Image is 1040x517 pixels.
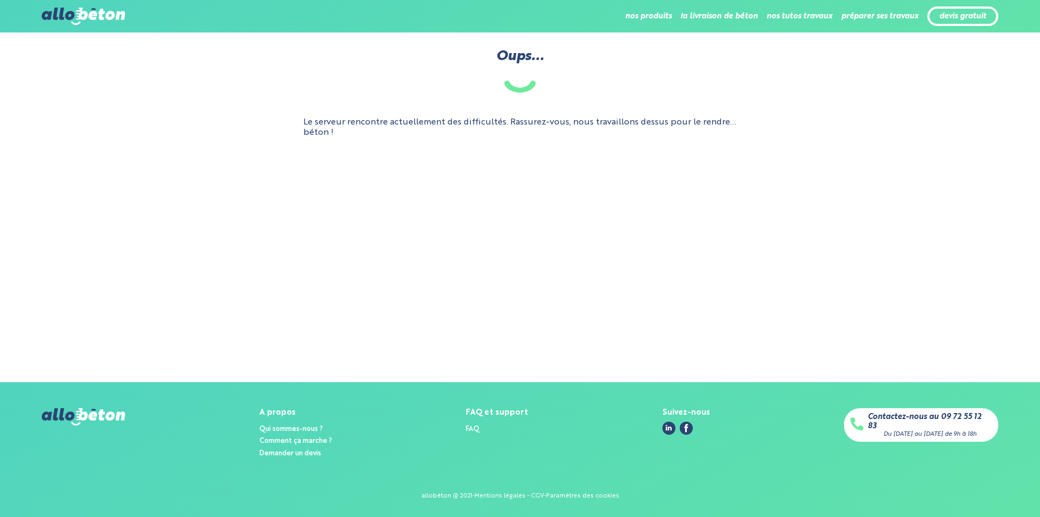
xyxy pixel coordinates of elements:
div: Suivez-nous [662,408,710,417]
a: Comment ça marche ? [259,437,332,444]
li: la livraison de béton [680,3,758,29]
span: - [527,493,529,499]
a: Paramètres des cookies [546,493,619,499]
div: allobéton @ 2021 [421,493,472,500]
a: Qui sommes-nous ? [259,426,323,433]
div: - [472,493,474,500]
a: Mentions légales [474,493,525,499]
div: A propos [259,408,332,417]
div: Du [DATE] au [DATE] de 9h à 18h [883,431,977,438]
p: Le serveur rencontre actuellement des difficultés. Rassurez-vous, nous travaillons dessus pour le... [303,117,737,138]
img: allobéton [42,8,125,25]
li: nos tutos travaux [766,3,833,29]
div: FAQ et support [466,408,528,417]
img: allobéton [42,408,125,426]
li: préparer ses travaux [841,3,919,29]
a: FAQ [466,426,479,433]
a: devis gratuit [939,12,986,21]
iframe: Help widget launcher [944,475,1028,505]
a: Demander un devis [259,450,321,457]
div: - [544,493,546,500]
a: Contactez-nous au 09 72 55 12 83 [868,413,992,430]
li: nos produits [625,3,672,29]
a: CGV [531,493,544,499]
